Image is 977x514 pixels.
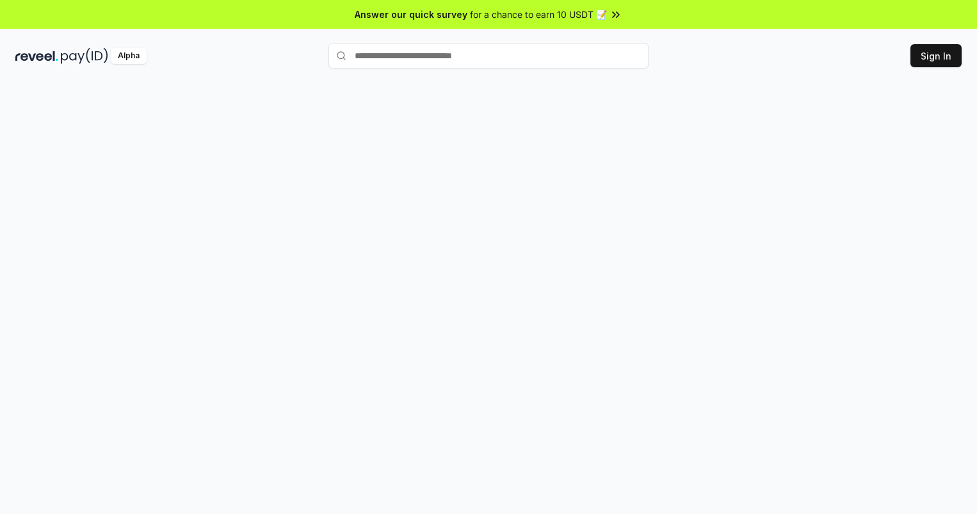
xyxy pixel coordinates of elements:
img: reveel_dark [15,48,58,64]
button: Sign In [910,44,962,67]
div: Alpha [111,48,147,64]
span: for a chance to earn 10 USDT 📝 [470,8,607,21]
span: Answer our quick survey [355,8,467,21]
img: pay_id [61,48,108,64]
